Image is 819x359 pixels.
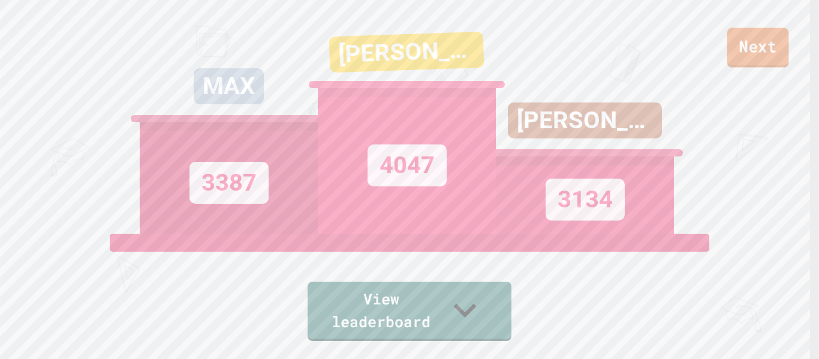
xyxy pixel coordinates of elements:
[508,102,662,138] div: [PERSON_NAME]
[727,28,789,67] a: Next
[368,144,447,186] div: 4047
[308,282,511,341] a: View leaderboard
[189,162,269,204] div: 3387
[546,179,625,221] div: 3134
[329,32,484,73] div: [PERSON_NAME]
[194,68,264,104] div: MAX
